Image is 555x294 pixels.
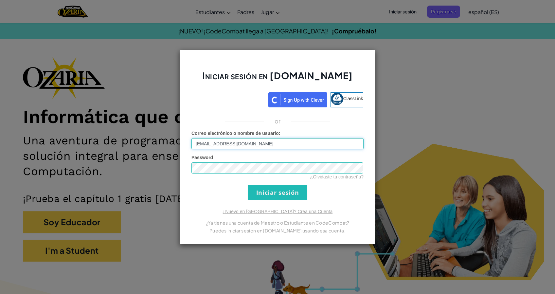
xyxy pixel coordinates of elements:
[268,92,327,107] img: clever_sso_button@2x.png
[191,219,364,227] p: ¿Ya tienes una cuenta de Maestro o Estudiante en CodeCombat?
[191,69,364,88] h2: Iniciar sesión en [DOMAIN_NAME]
[191,131,279,136] span: Correo electrónico o nombre de usuario
[223,209,332,214] a: ¿Nuevo en [GEOGRAPHIC_DATA]? Crea una Cuenta
[191,227,364,234] p: Puedes iniciar sesión en [DOMAIN_NAME] usando esa cuenta.
[248,185,307,200] input: Iniciar sesión
[331,93,343,105] img: classlink-logo-small.png
[275,117,281,125] p: or
[191,130,280,137] label: :
[191,155,213,160] span: Password
[310,174,364,179] a: ¿Olvidaste tu contraseña?
[188,92,268,106] iframe: Botón Iniciar sesión con Google
[343,96,363,101] span: ClassLink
